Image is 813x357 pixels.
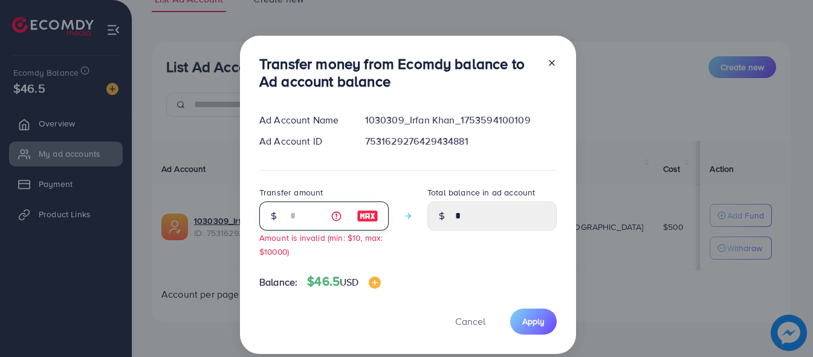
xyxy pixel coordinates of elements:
[355,134,566,148] div: 7531629276429434881
[259,55,537,90] h3: Transfer money from Ecomdy balance to Ad account balance
[355,113,566,127] div: 1030309_Irfan Khan_1753594100109
[250,113,355,127] div: Ad Account Name
[455,315,485,328] span: Cancel
[369,277,381,289] img: image
[307,274,380,289] h4: $46.5
[250,134,355,148] div: Ad Account ID
[259,232,383,257] small: Amount is invalid (min: $10, max: $10000)
[340,275,358,289] span: USD
[440,309,500,335] button: Cancel
[259,186,323,198] label: Transfer amount
[427,186,535,198] label: Total balance in ad account
[357,209,378,223] img: image
[510,309,557,335] button: Apply
[259,275,297,289] span: Balance:
[522,315,545,327] span: Apply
